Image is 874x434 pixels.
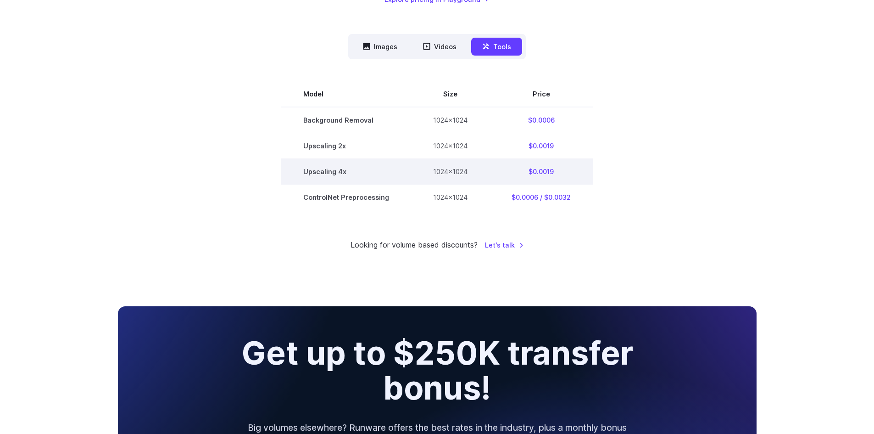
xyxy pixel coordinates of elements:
[411,184,490,210] td: 1024x1024
[411,107,490,133] td: 1024x1024
[490,158,593,184] td: $0.0019
[351,239,478,251] small: Looking for volume based discounts?
[281,184,411,210] td: ControlNet Preprocessing
[411,81,490,107] th: Size
[205,336,669,406] h2: Get up to $250K transfer bonus!
[281,158,411,184] td: Upscaling 4x
[490,184,593,210] td: $0.0006 / $0.0032
[411,133,490,158] td: 1024x1024
[281,107,411,133] td: Background Removal
[352,38,408,56] button: Images
[471,38,522,56] button: Tools
[490,107,593,133] td: $0.0006
[281,133,411,158] td: Upscaling 2x
[490,81,593,107] th: Price
[411,158,490,184] td: 1024x1024
[412,38,468,56] button: Videos
[490,133,593,158] td: $0.0019
[485,240,524,250] a: Let's talk
[281,81,411,107] th: Model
